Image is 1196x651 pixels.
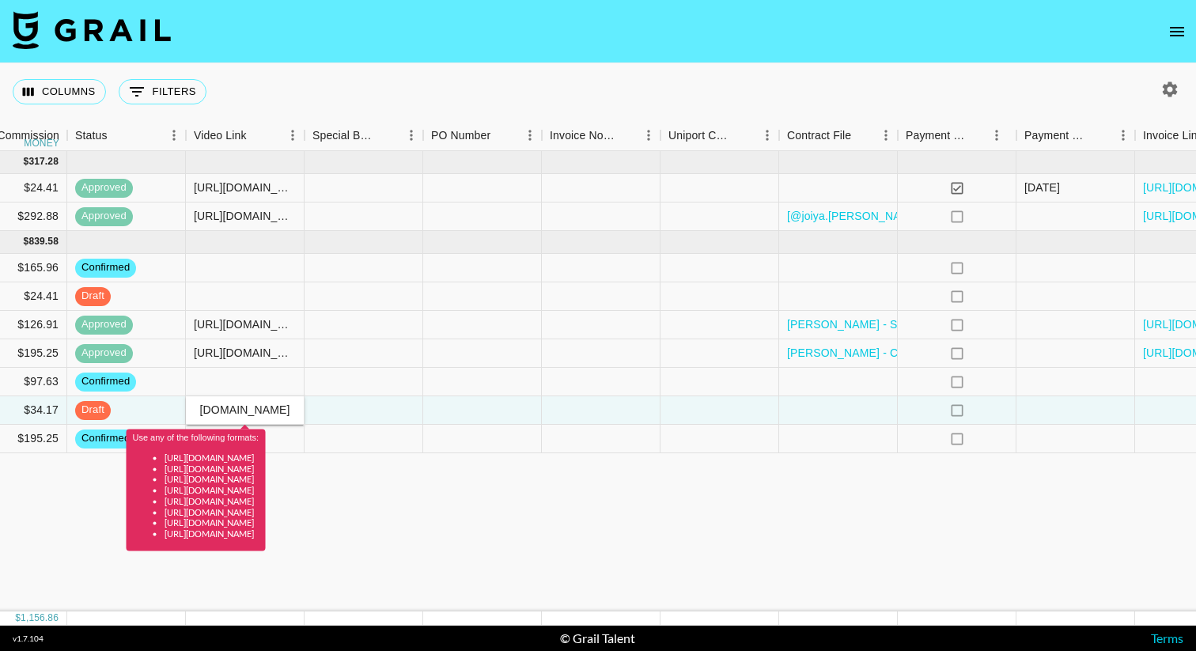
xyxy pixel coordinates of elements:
button: Sort [490,124,513,146]
div: $ [24,155,29,168]
button: open drawer [1161,16,1193,47]
button: Sort [967,124,990,146]
div: Special Booking Type [305,120,423,151]
button: Select columns [13,79,106,104]
li: [URL][DOMAIN_NAME] [165,485,259,496]
button: Sort [247,124,269,146]
button: Menu [162,123,186,147]
button: Show filters [119,79,206,104]
button: Sort [733,124,755,146]
span: approved [75,317,133,332]
div: Status [67,120,186,151]
button: Menu [281,123,305,147]
div: https://www.tiktok.com/@daniela.reynaaa/video/7556367198835494174?_r=1&_t=ZT-90CHQDZGacw [194,345,296,361]
span: confirmed [75,374,136,389]
li: [URL][DOMAIN_NAME] [165,495,259,506]
button: Sort [1089,124,1111,146]
img: Grail Talent [13,11,171,49]
span: confirmed [75,260,136,275]
div: PO Number [431,120,490,151]
button: Sort [851,124,873,146]
div: Uniport Contact Email [660,120,779,151]
div: 317.28 [28,155,59,168]
div: Video Link [186,120,305,151]
li: [URL][DOMAIN_NAME] [165,517,259,528]
div: Invoice Notes [542,120,660,151]
div: https://www.instagram.com/reel/DPUHu9Ukfh2/?igsh=NTc4MTIwNjQ2YQ== [194,316,296,332]
div: Special Booking Type [312,120,377,151]
li: [URL][DOMAIN_NAME] [165,452,259,463]
div: PO Number [423,120,542,151]
span: approved [75,346,133,361]
div: Status [75,120,108,151]
div: © Grail Talent [560,630,635,646]
a: [PERSON_NAME] - Creator Services Agreement (1) (signed).pdf [787,345,1112,361]
button: Menu [985,123,1009,147]
div: Payment Sent [906,120,967,151]
div: Video Link [194,120,247,151]
div: Invoice Notes [550,120,615,151]
div: $ [15,611,21,625]
button: Sort [108,124,130,146]
span: draft [75,403,111,418]
div: Payment Sent [898,120,1016,151]
span: draft [75,289,111,304]
button: Menu [637,123,660,147]
div: https://www.tiktok.com/@joiya.lanae/video/7546695227055148343?_r=1&_t=ZT-8zTwvk2ViZx [194,180,296,195]
div: 839.58 [28,235,59,248]
div: Uniport Contact Email [668,120,733,151]
div: Payment Sent Date [1024,120,1089,151]
div: 9/29/2025 [1024,180,1060,195]
button: Menu [755,123,779,147]
li: [URL][DOMAIN_NAME] [165,463,259,474]
li: [URL][DOMAIN_NAME] [165,528,259,539]
button: Sort [615,124,637,146]
div: Payment Sent Date [1016,120,1135,151]
li: [URL][DOMAIN_NAME] [165,506,259,517]
div: $ [24,235,29,248]
button: Menu [874,123,898,147]
button: Menu [518,123,542,147]
div: Contract File [787,120,851,151]
button: Menu [399,123,423,147]
div: money [24,138,59,148]
span: confirmed [75,431,136,446]
li: [URL][DOMAIN_NAME] [165,474,259,485]
a: Terms [1151,630,1183,645]
div: 1,156.86 [21,611,59,625]
span: approved [75,209,133,224]
div: Contract File [779,120,898,151]
button: Menu [1111,123,1135,147]
button: Sort [377,124,399,146]
div: https://www.tiktok.com/@joiya.lanae/video/7554157100285349133?_r=1&_t=ZT-8zMxmGjUqT1 [194,208,296,224]
div: v 1.7.104 [13,634,44,644]
span: approved [75,180,133,195]
div: Use any of the following formats: [133,433,259,539]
